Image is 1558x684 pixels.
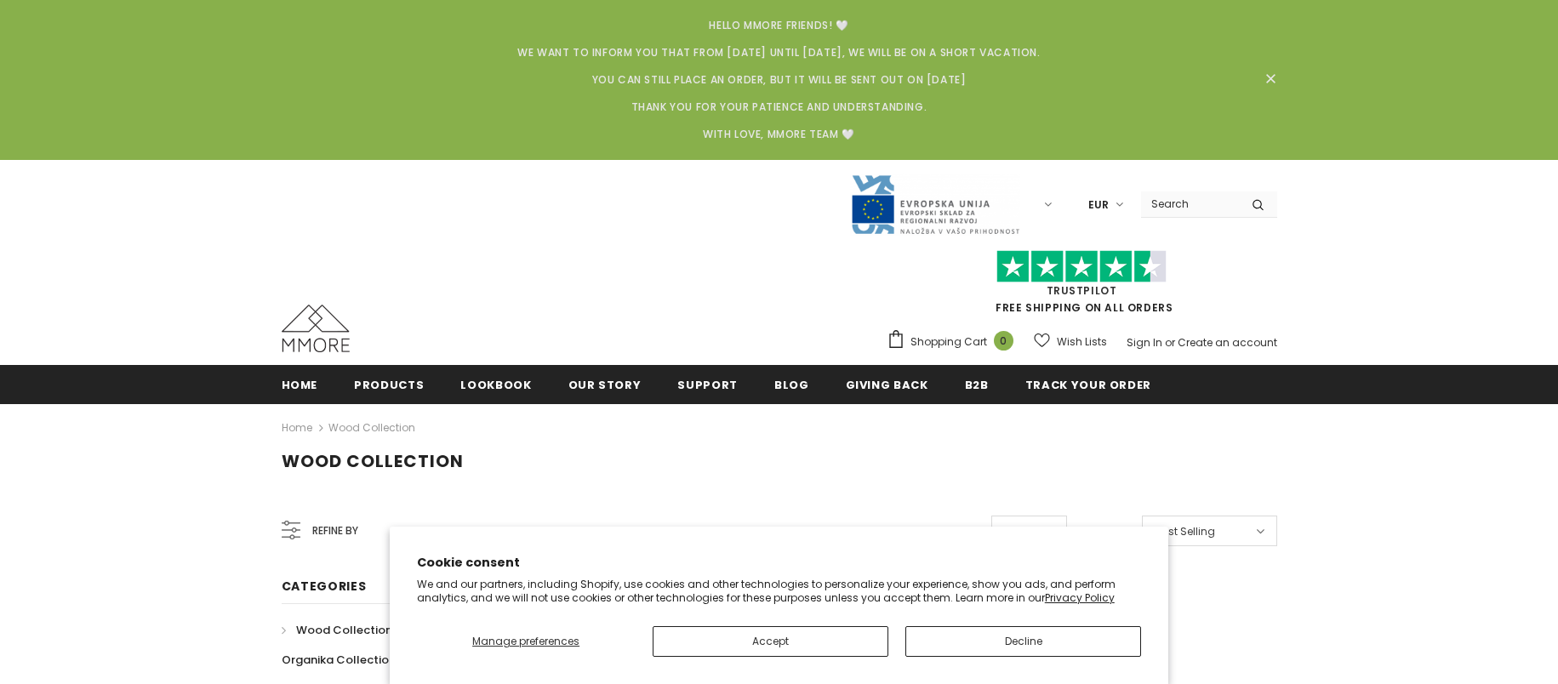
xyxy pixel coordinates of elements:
[460,377,531,393] span: Lookbook
[282,365,318,403] a: Home
[296,622,392,638] span: Wood Collection
[677,365,738,403] a: support
[1093,523,1129,540] label: Sort by
[1057,333,1107,351] span: Wish Lists
[965,377,989,393] span: B2B
[1025,365,1151,403] a: Track your order
[1047,283,1117,298] a: Trustpilot
[282,615,392,645] a: Wood Collection
[905,626,1141,657] button: Decline
[1045,590,1115,605] a: Privacy Policy
[303,126,1256,143] p: With Love, MMORE Team 🤍
[282,418,312,438] a: Home
[328,420,415,435] a: Wood Collection
[354,365,424,403] a: Products
[1025,377,1151,393] span: Track your order
[282,578,367,595] span: Categories
[460,365,531,403] a: Lookbook
[898,523,979,540] label: Items per page
[568,365,642,403] a: Our Story
[1034,327,1107,356] a: Wish Lists
[1165,335,1175,350] span: or
[417,626,636,657] button: Manage preferences
[850,197,1020,211] a: Javni Razpis
[568,377,642,393] span: Our Story
[354,377,424,393] span: Products
[887,258,1277,315] span: FREE SHIPPING ON ALL ORDERS
[677,377,738,393] span: support
[850,174,1020,236] img: Javni Razpis
[1127,335,1162,350] a: Sign In
[282,305,350,352] img: MMORE Cases
[1178,335,1277,350] a: Create an account
[303,17,1256,34] p: Hello MMORE Friends! 🤍
[1156,523,1215,540] span: Best Selling
[1088,197,1109,214] span: EUR
[887,329,1022,355] a: Shopping Cart 0
[472,634,579,648] span: Manage preferences
[965,365,989,403] a: B2B
[653,626,888,657] button: Accept
[1005,523,1014,540] span: 12
[994,331,1013,351] span: 0
[282,449,464,473] span: Wood Collection
[282,377,318,393] span: Home
[312,522,358,540] span: Refine by
[774,377,809,393] span: Blog
[417,554,1142,572] h2: Cookie consent
[846,377,928,393] span: Giving back
[282,652,396,668] span: Organika Collection
[846,365,928,403] a: Giving back
[417,578,1142,604] p: We and our partners, including Shopify, use cookies and other technologies to personalize your ex...
[303,71,1256,88] p: You can still place an order, but it will be sent out on [DATE]
[303,99,1256,116] p: Thank you for your patience and understanding.
[1141,191,1239,216] input: Search Site
[996,250,1167,283] img: Trust Pilot Stars
[282,645,396,675] a: Organika Collection
[303,44,1256,61] p: We want to inform you that from [DATE] until [DATE], we will be on a short vacation.
[774,365,809,403] a: Blog
[910,333,987,351] span: Shopping Cart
